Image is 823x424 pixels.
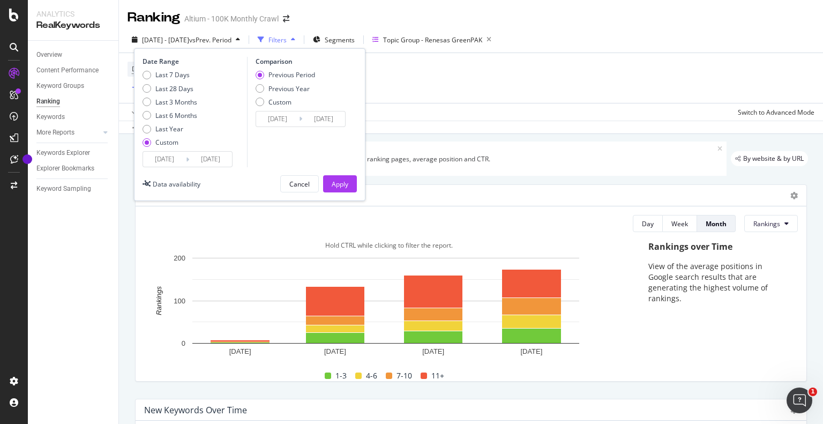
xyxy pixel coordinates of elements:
div: legacy label [731,151,808,166]
div: Last 28 Days [143,84,197,93]
button: Switch to Advanced Mode [734,103,814,121]
a: Keywords [36,111,111,123]
button: Week [663,215,697,232]
text: 100 [174,297,185,305]
input: Start Date [256,111,299,127]
span: By website & by URL [743,155,804,162]
a: Keywords Explorer [36,147,111,159]
div: Last 7 Days [143,70,197,79]
input: Start Date [143,152,186,167]
a: Ranking [36,96,111,107]
div: Day [642,219,654,228]
span: vs Prev. Period [189,35,231,44]
div: Switch to Advanced Mode [738,108,814,117]
button: Apply [128,103,159,121]
div: Content Performance [36,65,99,76]
div: Keywords Explorer [36,147,90,159]
button: Apply [323,175,357,192]
div: Last Year [143,124,197,133]
a: Content Performance [36,65,111,76]
text: [DATE] [520,347,542,355]
input: End Date [302,111,345,127]
div: Last 3 Months [143,98,197,107]
svg: A chart. [144,252,627,360]
div: Custom [143,138,197,147]
div: Explorer Bookmarks [36,163,94,174]
button: Day [633,215,663,232]
text: [DATE] [229,347,251,355]
div: Custom [256,98,315,107]
span: 7-10 [396,369,412,382]
div: Date Range [143,57,244,66]
div: Previous Year [268,84,310,93]
div: Filters [268,35,287,44]
div: Ranking [128,9,180,27]
div: Last Year [155,124,183,133]
div: Topic Group - Renesas GreenPAK [383,35,482,44]
a: More Reports [36,127,100,138]
span: 1 [809,388,817,396]
div: Previous Year [256,84,315,93]
div: Previous Period [268,70,315,79]
input: End Date [189,152,232,167]
div: Tooltip anchor [23,154,32,164]
div: Custom [155,138,178,147]
a: Overview [36,49,111,61]
span: 11+ [431,369,444,382]
span: [DATE] - [DATE] [142,35,189,44]
a: Keyword Sampling [36,183,111,195]
button: Add Filter [128,81,170,94]
div: RealKeywords [36,19,110,32]
div: Rankings over Time [648,241,787,253]
div: Week [671,219,688,228]
div: Understand how your site is performing on the SERP. Evaluate ranking pages, average position and ... [181,154,717,163]
text: [DATE] [422,347,444,355]
div: Hold CTRL while clicking to filter the report. [144,241,633,250]
text: 0 [182,339,185,347]
span: 4-6 [366,369,377,382]
p: View of the average positions in Google search results that are generating the highest volume of ... [648,261,787,304]
div: Comparison [256,57,349,66]
div: Apply [332,180,348,189]
iframe: Intercom live chat [787,388,812,413]
div: Last 6 Months [155,111,197,120]
button: Filters [253,31,300,48]
button: [DATE] - [DATE]vsPrev. Period [128,31,244,48]
div: arrow-right-arrow-left [283,15,289,23]
text: Rankings [155,286,163,316]
div: Altium - 100K Monthly Crawl [184,13,279,24]
button: Segments [309,31,359,48]
div: Keywords [36,111,65,123]
div: Cancel [289,180,310,189]
div: Keyword Sampling [36,183,91,195]
div: Ranking [36,96,60,107]
button: Month [697,215,736,232]
span: Device [132,64,152,73]
button: Rankings [744,215,798,232]
text: 200 [174,254,185,262]
div: New Keywords Over Time [144,405,247,415]
div: Last 3 Months [155,98,197,107]
div: Data availability [153,180,200,189]
div: Previous Period [256,70,315,79]
button: Topic Group - Renesas GreenPAK [368,31,496,48]
div: Overview [36,49,62,61]
span: Segments [325,35,355,44]
a: Keyword Groups [36,80,111,92]
div: Last 28 Days [155,84,193,93]
span: Rankings [753,219,780,228]
div: More Reports [36,127,74,138]
div: Last 7 Days [155,70,190,79]
button: Cancel [280,175,319,192]
div: Keyword Groups [36,80,84,92]
div: Analytics [36,9,110,19]
a: Explorer Bookmarks [36,163,111,174]
text: [DATE] [324,347,346,355]
div: Last 6 Months [143,111,197,120]
div: Custom [268,98,291,107]
span: 1-3 [335,369,347,382]
div: Month [706,219,727,228]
